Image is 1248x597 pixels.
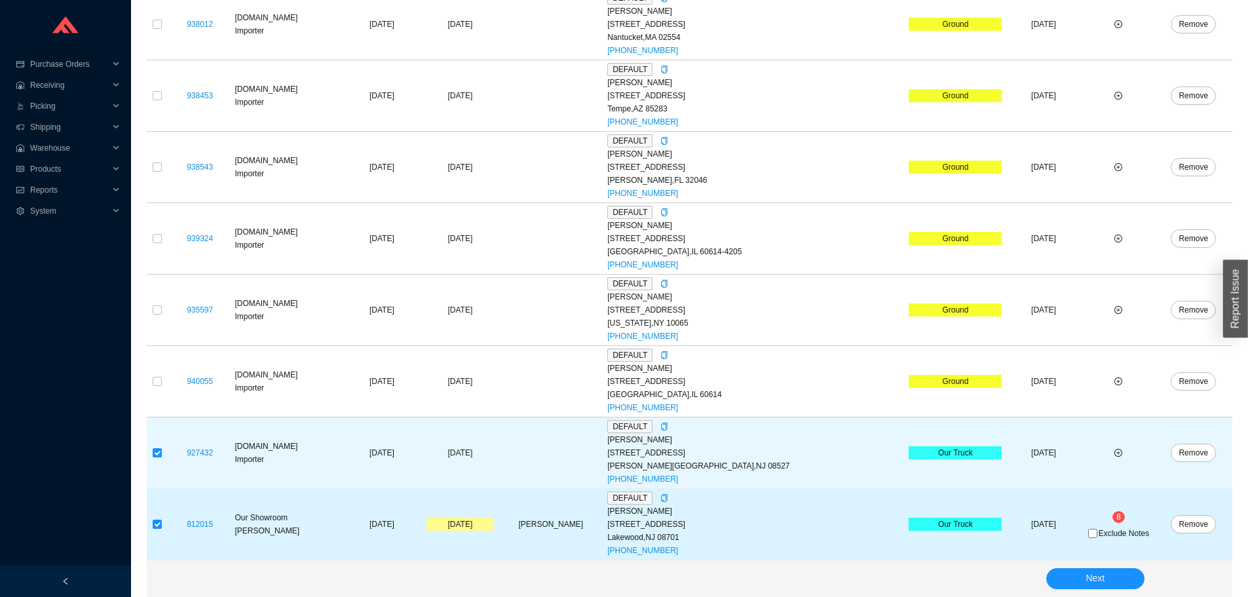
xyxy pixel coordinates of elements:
[30,180,109,201] span: Reports
[1171,372,1216,391] button: Remove
[1004,346,1082,417] td: [DATE]
[1114,306,1122,314] span: plus-circle
[426,375,495,388] div: [DATE]
[607,505,903,518] div: [PERSON_NAME]
[1171,229,1216,248] button: Remove
[30,138,109,159] span: Warehouse
[1046,568,1144,589] button: Next
[607,420,652,433] span: DEFAULT
[607,277,652,290] span: DEFAULT
[660,349,668,362] div: Copy
[426,18,495,31] div: [DATE]
[607,63,652,76] span: DEFAULT
[426,89,495,102] div: [DATE]
[30,96,109,117] span: Picking
[1114,20,1122,28] span: plus-circle
[1004,203,1082,275] td: [DATE]
[607,18,903,31] div: [STREET_ADDRESS]
[1114,377,1122,385] span: plus-circle
[340,489,423,560] td: [DATE]
[1114,92,1122,100] span: plus-circle
[607,189,678,198] a: [PHONE_NUMBER]
[187,377,213,386] a: 940055
[607,459,903,472] div: [PERSON_NAME][GEOGRAPHIC_DATA] , NJ 08527
[607,245,903,258] div: [GEOGRAPHIC_DATA] , IL 60614-4205
[909,518,1002,531] div: Our Truck
[607,219,903,232] div: [PERSON_NAME]
[340,275,423,346] td: [DATE]
[187,20,213,29] a: 938012
[30,75,109,96] span: Receiving
[607,332,678,341] a: [PHONE_NUMBER]
[607,31,903,44] div: Nantucket , MA 02554
[1179,232,1208,245] span: Remove
[1171,87,1216,105] button: Remove
[607,388,903,401] div: [GEOGRAPHIC_DATA] , IL 60614
[660,420,668,433] div: Copy
[235,225,337,252] div: [DOMAIN_NAME] Importer
[426,232,495,245] div: [DATE]
[909,446,1002,459] div: Our Truck
[187,91,213,100] a: 938453
[426,303,495,317] div: [DATE]
[1179,161,1208,174] span: Remove
[660,63,668,76] div: Copy
[607,117,678,126] a: [PHONE_NUMBER]
[235,11,337,37] div: [DOMAIN_NAME] Importer
[187,448,213,457] a: 927432
[235,440,337,466] div: [DOMAIN_NAME] Importer
[607,375,903,388] div: [STREET_ADDRESS]
[1179,89,1208,102] span: Remove
[607,317,903,330] div: [US_STATE] , NY 10065
[340,132,423,203] td: [DATE]
[660,494,668,502] span: copy
[235,297,337,323] div: [DOMAIN_NAME] Importer
[909,375,1002,388] div: Ground
[660,66,668,73] span: copy
[607,362,903,375] div: [PERSON_NAME]
[1179,446,1208,459] span: Remove
[660,208,668,216] span: copy
[1004,132,1082,203] td: [DATE]
[16,207,25,215] span: setting
[660,423,668,431] span: copy
[30,159,109,180] span: Products
[235,154,337,180] div: [DOMAIN_NAME] Importer
[187,305,213,315] a: 935597
[607,76,903,89] div: [PERSON_NAME]
[340,346,423,417] td: [DATE]
[1171,515,1216,533] button: Remove
[1116,512,1121,522] span: 8
[909,303,1002,317] div: Ground
[607,433,903,446] div: [PERSON_NAME]
[1179,18,1208,31] span: Remove
[30,201,109,221] span: System
[607,491,652,505] span: DEFAULT
[426,518,495,531] div: [DATE]
[660,134,668,147] div: Copy
[607,446,903,459] div: [STREET_ADDRESS]
[187,163,213,172] a: 938543
[607,349,652,362] span: DEFAULT
[1004,489,1082,560] td: [DATE]
[660,280,668,288] span: copy
[16,60,25,68] span: credit-card
[1171,444,1216,462] button: Remove
[607,206,652,219] span: DEFAULT
[607,403,678,412] a: [PHONE_NUMBER]
[1004,275,1082,346] td: [DATE]
[607,290,903,303] div: [PERSON_NAME]
[340,417,423,489] td: [DATE]
[1179,518,1208,531] span: Remove
[660,351,668,359] span: copy
[1086,571,1105,586] span: Next
[426,446,495,459] div: [DATE]
[660,206,668,219] div: Copy
[607,531,903,544] div: Lakewood , NJ 08701
[235,83,337,109] div: [DOMAIN_NAME] Importer
[30,54,109,75] span: Purchase Orders
[607,102,903,115] div: Tempe , AZ 85283
[607,260,678,269] a: [PHONE_NUMBER]
[1004,60,1082,132] td: [DATE]
[16,186,25,194] span: fund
